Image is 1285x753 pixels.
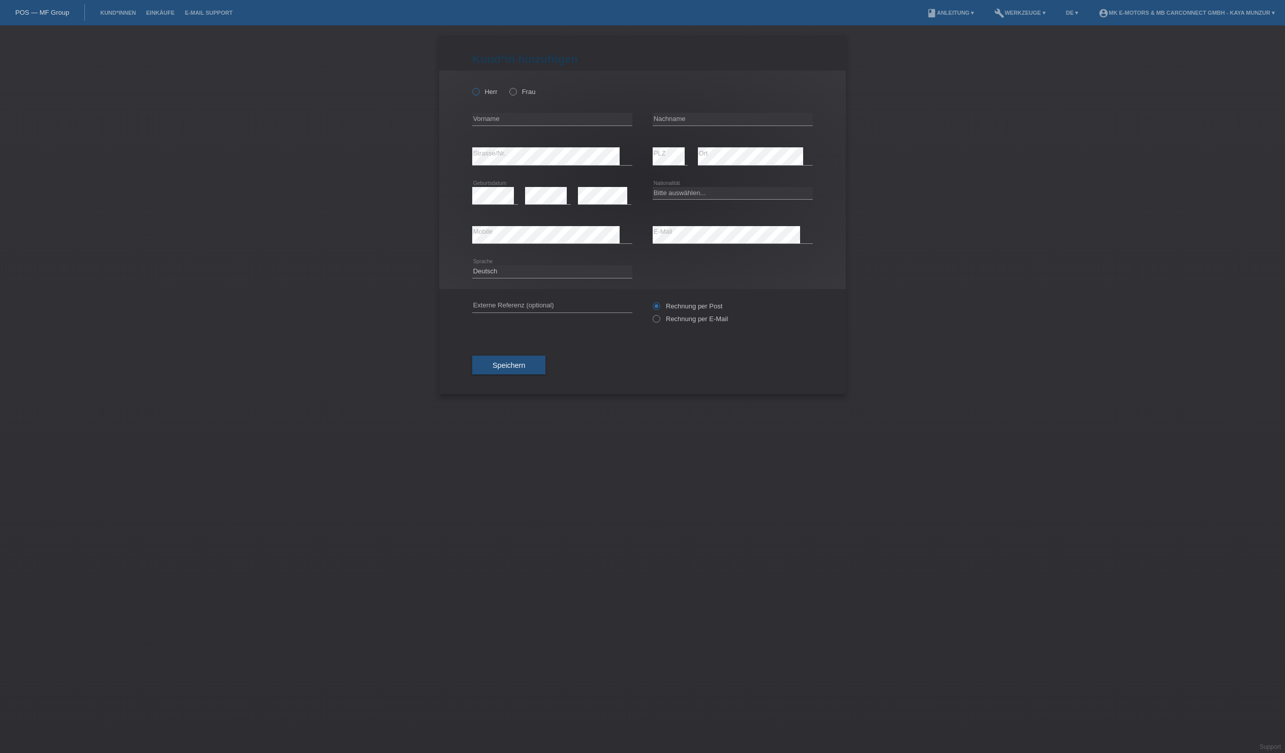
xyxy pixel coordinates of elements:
label: Rechnung per Post [653,302,722,310]
a: bookAnleitung ▾ [922,10,979,16]
h1: Kund*in hinzufügen [472,53,813,66]
i: account_circle [1098,8,1109,18]
a: buildWerkzeuge ▾ [989,10,1051,16]
a: E-Mail Support [180,10,238,16]
input: Rechnung per Post [653,302,659,315]
i: build [994,8,1004,18]
input: Rechnung per E-Mail [653,315,659,328]
span: Speichern [493,361,525,369]
label: Frau [509,88,535,96]
a: account_circleMK E-MOTORS & MB CarConnect GmbH - Kaya Munzur ▾ [1093,10,1280,16]
a: Einkäufe [141,10,179,16]
label: Rechnung per E-Mail [653,315,728,323]
a: Support [1260,743,1281,750]
label: Herr [472,88,498,96]
a: POS — MF Group [15,9,69,16]
a: DE ▾ [1061,10,1083,16]
input: Herr [472,88,479,95]
button: Speichern [472,356,545,375]
i: book [927,8,937,18]
a: Kund*innen [95,10,141,16]
input: Frau [509,88,516,95]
